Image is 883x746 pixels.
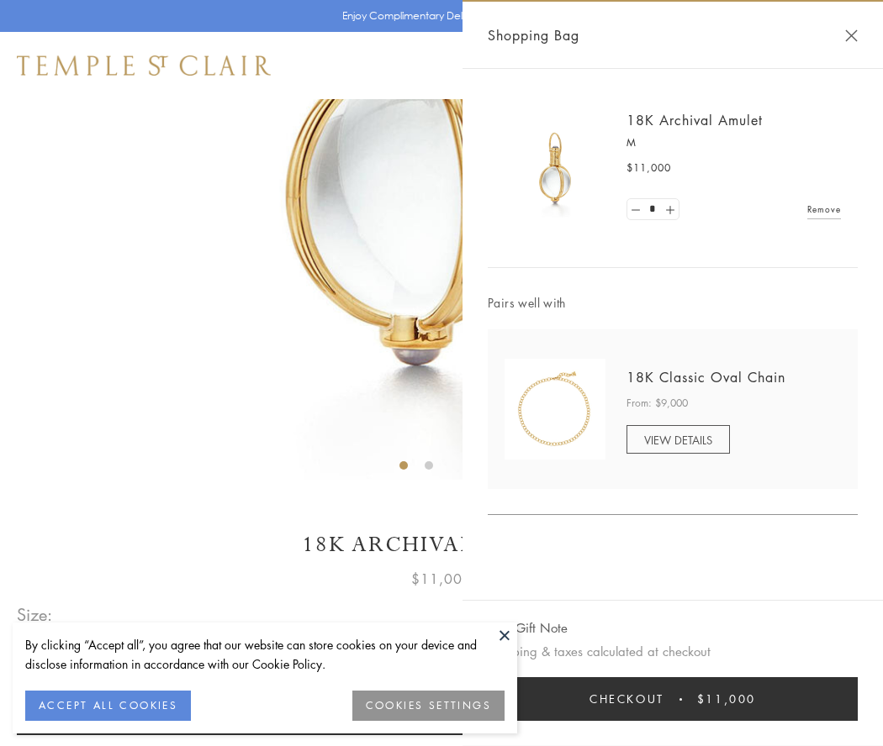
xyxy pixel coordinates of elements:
[25,635,505,674] div: By clicking “Accept all”, you agree that our website can store cookies on your device and disclos...
[488,677,858,721] button: Checkout $11,000
[644,432,712,448] span: VIEW DETAILS
[627,395,688,412] span: From: $9,000
[807,200,841,218] a: Remove
[352,691,505,721] button: COOKIES SETTINGS
[845,29,858,42] button: Close Shopping Bag
[25,691,191,721] button: ACCEPT ALL COOKIES
[342,8,533,24] p: Enjoy Complimentary Delivery & Returns
[17,530,866,559] h1: 18K Archival Amulet
[505,359,605,460] img: N88865-OV18
[590,690,664,708] span: Checkout
[17,601,54,628] span: Size:
[627,111,763,129] a: 18K Archival Amulet
[661,199,678,220] a: Set quantity to 2
[488,617,568,638] button: Add Gift Note
[627,199,644,220] a: Set quantity to 0
[627,160,671,176] span: $11,000
[505,118,605,218] img: 18K Archival Amulet
[17,55,271,76] img: Temple St. Clair
[697,690,756,708] span: $11,000
[411,568,472,590] span: $11,000
[627,425,730,454] a: VIEW DETAILS
[488,293,858,313] span: Pairs well with
[488,24,579,46] span: Shopping Bag
[627,368,785,386] a: 18K Classic Oval Chain
[488,641,858,662] p: Shipping & taxes calculated at checkout
[627,134,841,151] p: M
